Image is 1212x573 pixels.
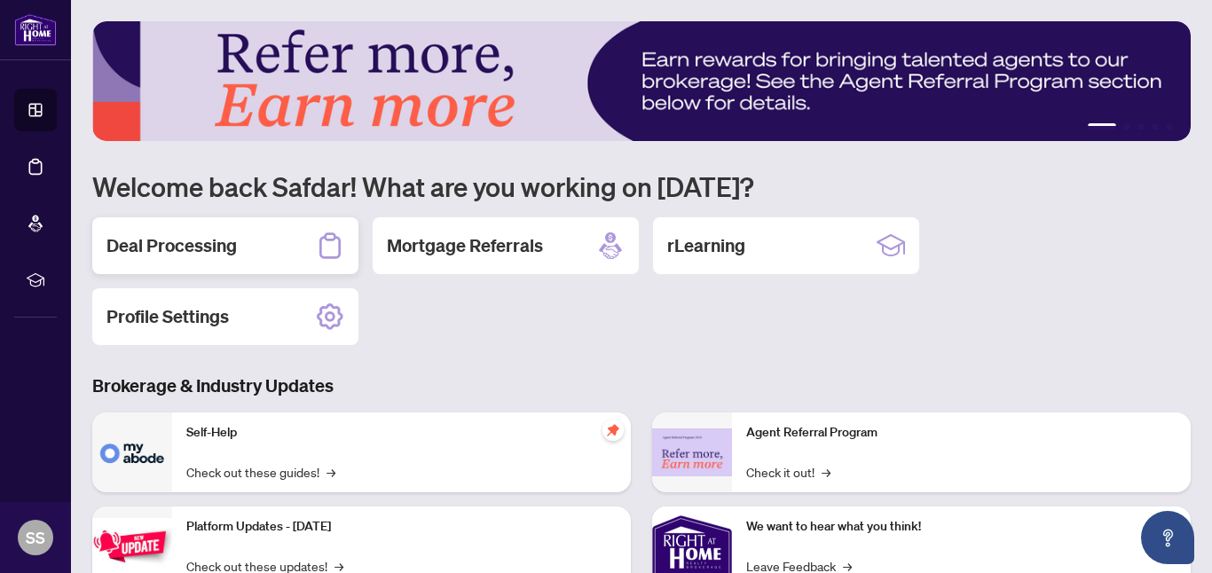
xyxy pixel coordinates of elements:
[327,462,335,482] span: →
[92,412,172,492] img: Self-Help
[1141,511,1194,564] button: Open asap
[186,462,335,482] a: Check out these guides!→
[1137,123,1145,130] button: 3
[186,517,617,537] p: Platform Updates - [DATE]
[92,21,1191,141] img: Slide 0
[387,233,543,258] h2: Mortgage Referrals
[746,423,1177,443] p: Agent Referral Program
[106,233,237,258] h2: Deal Processing
[1088,123,1116,130] button: 1
[652,428,732,477] img: Agent Referral Program
[1152,123,1159,130] button: 4
[92,169,1191,203] h1: Welcome back Safdar! What are you working on [DATE]?
[602,420,624,441] span: pushpin
[14,13,57,46] img: logo
[26,525,45,550] span: SS
[1123,123,1130,130] button: 2
[822,462,830,482] span: →
[746,462,830,482] a: Check it out!→
[746,517,1177,537] p: We want to hear what you think!
[186,423,617,443] p: Self-Help
[106,304,229,329] h2: Profile Settings
[92,373,1191,398] h3: Brokerage & Industry Updates
[667,233,745,258] h2: rLearning
[1166,123,1173,130] button: 5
